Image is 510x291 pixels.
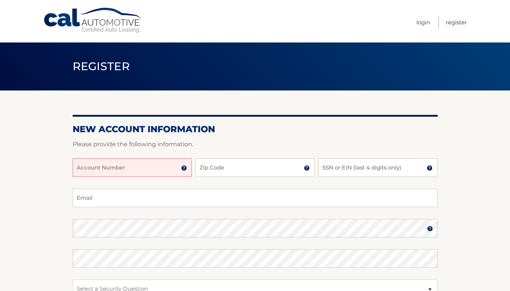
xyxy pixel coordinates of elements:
a: Cal Automotive [43,7,143,34]
img: tooltip.svg [181,165,187,171]
p: Please provide the following information. [73,139,438,150]
a: Register [446,16,467,28]
img: tooltip.svg [427,226,433,232]
a: Login [416,16,430,28]
input: SSN or EIN (last 4 digits only) [318,158,437,177]
span: Register [73,59,130,73]
input: Zip Code [195,158,315,177]
h2: New Account Information [73,124,438,135]
img: tooltip.svg [427,165,433,171]
input: Account Number [73,158,192,177]
input: Email [73,189,438,207]
img: tooltip.svg [304,165,310,171]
